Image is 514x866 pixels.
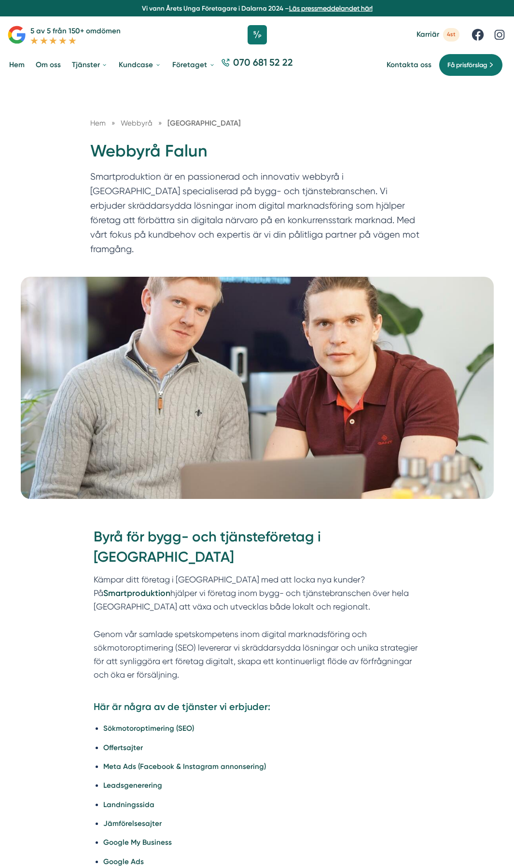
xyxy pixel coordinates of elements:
[90,117,424,129] nav: Breadcrumb
[158,117,162,129] span: »
[121,119,154,128] a: Webbyrå
[70,53,110,77] a: Tjänster
[121,119,153,128] span: Webbyrå
[103,588,170,598] a: Smartproduktion
[103,819,162,828] a: Jämförelsesajter
[117,53,163,77] a: Kundcase
[167,119,241,128] a: [GEOGRAPHIC_DATA]
[439,54,503,76] a: Få prisförslag
[4,4,511,13] p: Vi vann Årets Unga Företagare i Dalarna 2024 –
[103,588,170,598] strong: Smartproduktion
[417,30,439,39] span: Karriär
[90,119,106,128] a: Hem
[443,28,459,41] span: 4st
[90,170,424,261] p: Smartproduktion är en passionerad och innovativ webbyrå i [GEOGRAPHIC_DATA] specialiserad på bygg...
[94,573,420,696] p: Kämpar ditt företag i [GEOGRAPHIC_DATA] med att locka nya kunder? På hjälper vi företag inom bygg...
[103,724,194,733] a: Sökmotoroptimering (SEO)
[94,700,420,717] h4: Här är några av de tjänster vi erbjuder:
[21,277,494,499] img: Webbyrå Falun
[387,60,431,70] a: Kontakta oss
[7,53,27,77] a: Hem
[103,857,144,866] a: Google Ads
[103,800,154,809] a: Landningssida
[94,527,420,573] h2: Byrå för bygg- och tjänsteföretag i [GEOGRAPHIC_DATA]
[103,838,172,847] a: Google My Business
[34,53,63,77] a: Om oss
[103,781,162,790] a: Leadsgenerering
[289,4,373,12] a: Läs pressmeddelandet här!
[233,56,293,70] span: 070 681 52 22
[447,60,487,70] span: Få prisförslag
[103,743,143,752] a: Offertsajter
[417,28,459,41] a: Karriär 4st
[30,25,121,37] p: 5 av 5 från 150+ omdömen
[103,762,266,771] a: Meta Ads (Facebook & Instagram annonsering)
[170,53,217,77] a: Företaget
[90,140,424,170] h1: Webbyrå Falun
[217,56,297,74] a: 070 681 52 22
[111,117,115,129] span: »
